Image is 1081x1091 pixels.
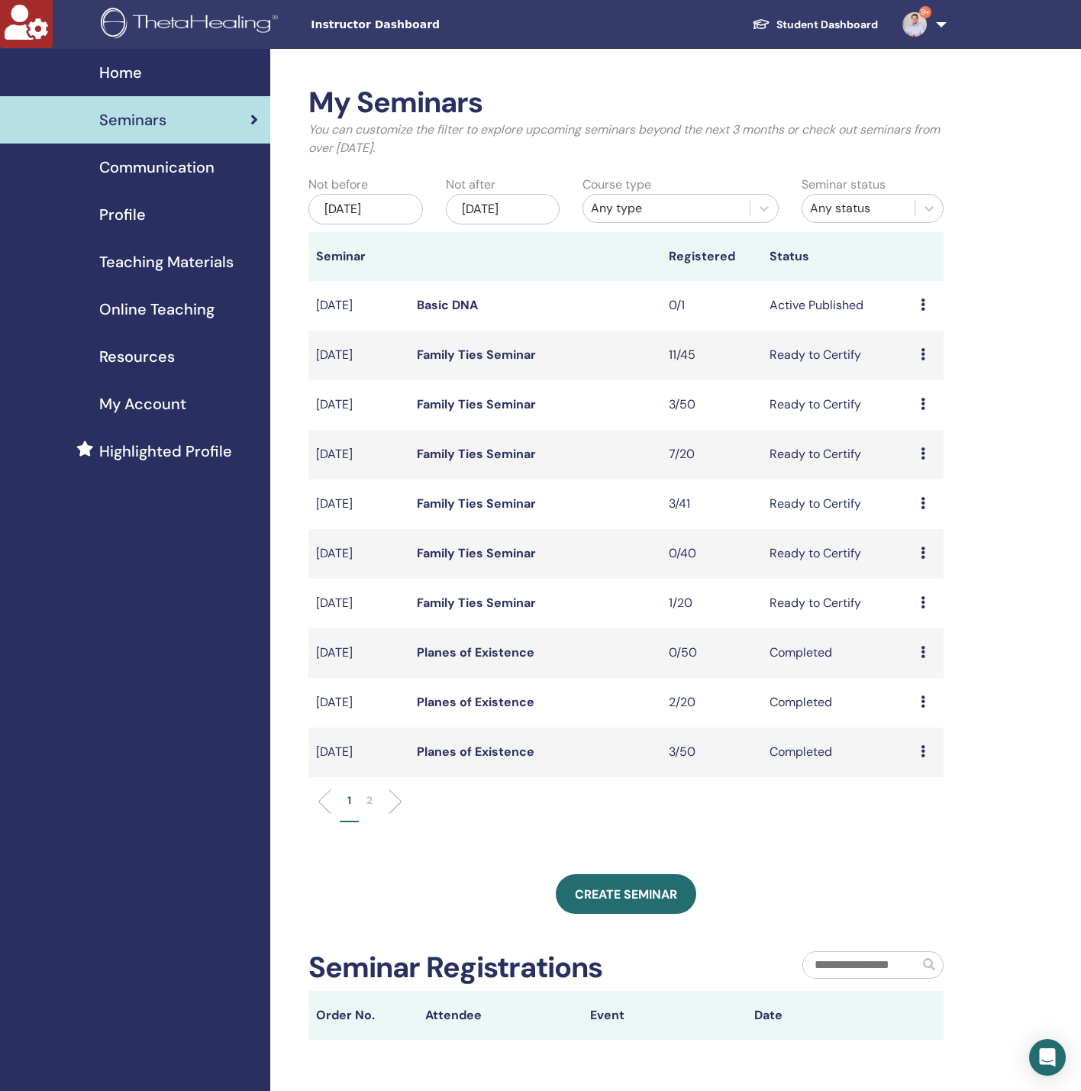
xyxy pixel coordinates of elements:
img: default.jpg [902,12,927,37]
span: Home [99,61,142,84]
label: Not before [308,176,368,194]
span: My Account [99,392,186,415]
th: Attendee [418,991,582,1040]
a: Family Ties Seminar [417,396,536,412]
td: Ready to Certify [762,331,913,380]
a: Student Dashboard [740,11,890,39]
a: Basic DNA [417,297,478,313]
th: Seminar [308,232,409,281]
div: [DATE] [308,194,423,224]
a: Family Ties Seminar [417,595,536,611]
th: Event [582,991,747,1040]
td: Ready to Certify [762,380,913,430]
label: Seminar status [802,176,886,194]
td: [DATE] [308,430,409,479]
td: 0/1 [661,281,762,331]
td: [DATE] [308,479,409,529]
td: [DATE] [308,678,409,728]
a: Family Ties Seminar [417,446,536,462]
td: [DATE] [308,529,409,579]
a: Planes of Existence [417,644,534,660]
td: 3/41 [661,479,762,529]
th: Date [747,991,911,1040]
span: Teaching Materials [99,250,234,273]
span: Communication [99,156,215,179]
th: Registered [661,232,762,281]
a: Planes of Existence [417,744,534,760]
td: 3/50 [661,728,762,777]
span: Create seminar [575,886,677,902]
td: [DATE] [308,728,409,777]
td: Active Published [762,281,913,331]
p: You can customize the filter to explore upcoming seminars beyond the next 3 months or check out s... [308,121,944,157]
td: Ready to Certify [762,579,913,628]
th: Order No. [308,991,418,1040]
td: [DATE] [308,281,409,331]
p: 2 [366,792,373,809]
label: Not after [446,176,495,194]
a: Family Ties Seminar [417,495,536,512]
td: Ready to Certify [762,529,913,579]
img: logo.png [101,8,283,42]
div: Any status [810,199,907,218]
span: Instructor Dashboard [311,17,540,33]
td: 0/50 [661,628,762,678]
td: 3/50 [661,380,762,430]
td: Completed [762,628,913,678]
th: Status [762,232,913,281]
span: Seminars [99,108,166,131]
span: Resources [99,345,175,368]
td: 1/20 [661,579,762,628]
a: Family Ties Seminar [417,347,536,363]
a: Create seminar [556,874,696,914]
td: Ready to Certify [762,430,913,479]
h2: Seminar Registrations [308,951,602,986]
td: [DATE] [308,331,409,380]
img: graduation-cap-white.svg [752,18,770,31]
td: Completed [762,728,913,777]
td: Ready to Certify [762,479,913,529]
span: Online Teaching [99,298,215,321]
span: 9+ [919,6,931,18]
td: Completed [762,678,913,728]
td: [DATE] [308,579,409,628]
label: Course type [582,176,651,194]
div: Any type [591,199,742,218]
div: Open Intercom Messenger [1029,1039,1066,1076]
td: 7/20 [661,430,762,479]
td: 11/45 [661,331,762,380]
a: Family Ties Seminar [417,545,536,561]
a: Planes of Existence [417,694,534,710]
span: Highlighted Profile [99,440,232,463]
td: 2/20 [661,678,762,728]
td: [DATE] [308,380,409,430]
span: Profile [99,203,146,226]
td: [DATE] [308,628,409,678]
td: 0/40 [661,529,762,579]
div: [DATE] [446,194,560,224]
p: 1 [347,792,351,809]
h2: My Seminars [308,86,944,121]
